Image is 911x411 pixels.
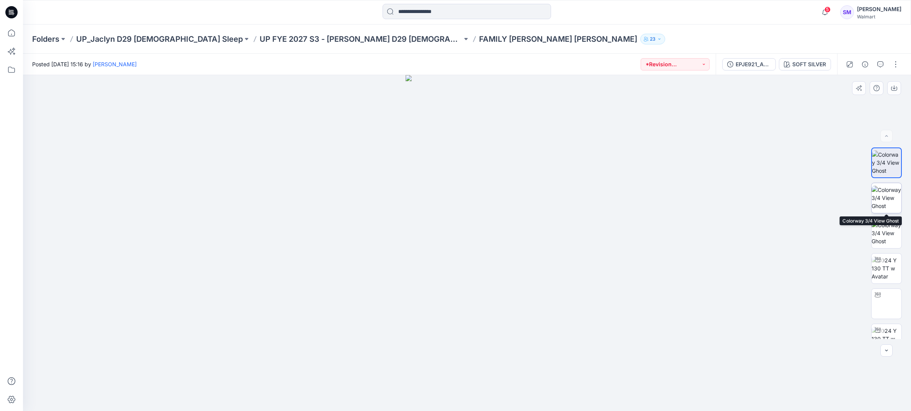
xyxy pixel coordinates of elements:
[779,58,831,70] button: SOFT SILVER
[640,34,665,44] button: 23
[479,34,637,44] p: FAMILY [PERSON_NAME] [PERSON_NAME]
[872,186,901,210] img: Colorway 3/4 View Ghost
[859,58,871,70] button: Details
[872,221,901,245] img: Colorway 3/4 View Ghost
[872,256,901,280] img: 2024 Y 130 TT w Avatar
[872,151,901,175] img: Colorway 3/4 View Ghost
[857,14,901,20] div: Walmart
[32,34,59,44] a: Folders
[650,35,656,43] p: 23
[736,60,771,69] div: EPJE921_ADM_FAMILY [PERSON_NAME] [PERSON_NAME]
[406,75,528,411] img: eyJhbGciOiJIUzI1NiIsImtpZCI6IjAiLCJzbHQiOiJzZXMiLCJ0eXAiOiJKV1QifQ.eyJkYXRhIjp7InR5cGUiOiJzdG9yYW...
[93,61,137,67] a: [PERSON_NAME]
[76,34,243,44] a: UP_Jaclyn D29 [DEMOGRAPHIC_DATA] Sleep
[722,58,776,70] button: EPJE921_ADM_FAMILY [PERSON_NAME] [PERSON_NAME]
[260,34,462,44] a: UP FYE 2027 S3 - [PERSON_NAME] D29 [DEMOGRAPHIC_DATA] Sleepwear
[824,7,831,13] span: 5
[840,5,854,19] div: SM
[792,60,826,69] div: SOFT SILVER
[872,327,901,351] img: 2024 Y 130 TT w Avatar
[32,60,137,68] span: Posted [DATE] 15:16 by
[857,5,901,14] div: [PERSON_NAME]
